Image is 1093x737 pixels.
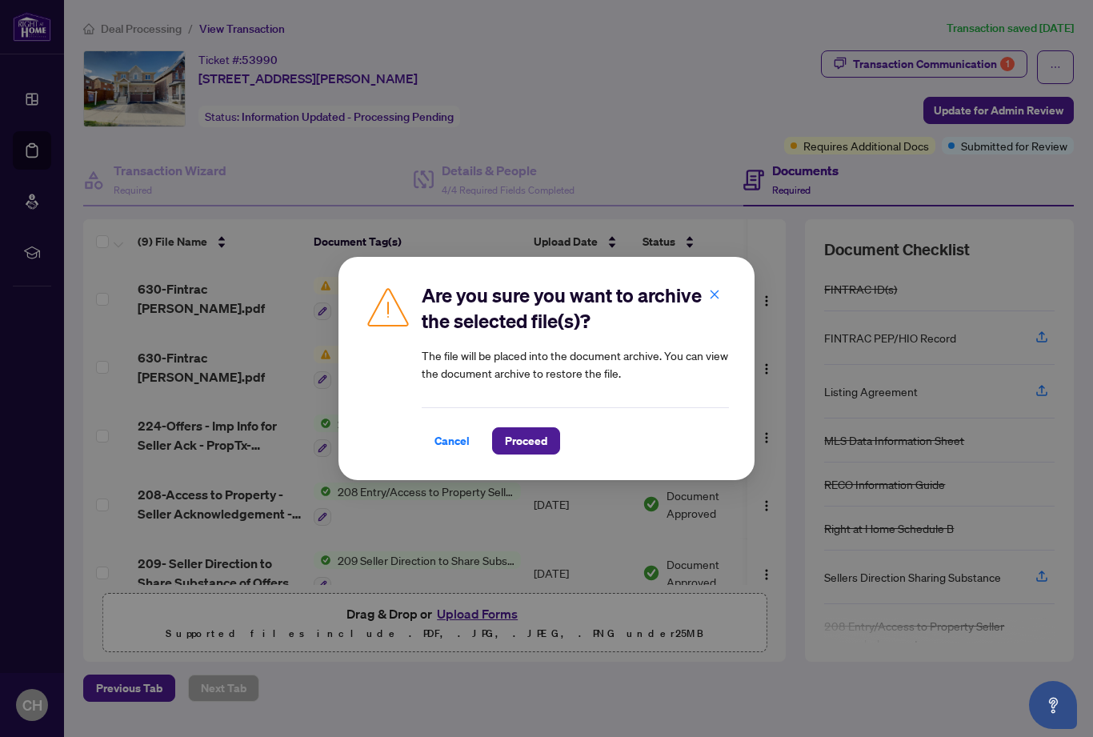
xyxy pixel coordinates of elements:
[492,427,560,455] button: Proceed
[434,428,470,454] span: Cancel
[422,346,729,382] article: The file will be placed into the document archive. You can view the document archive to restore t...
[709,289,720,300] span: close
[422,282,729,334] h2: Are you sure you want to archive the selected file(s)?
[364,282,412,330] img: Caution Icon
[422,427,482,455] button: Cancel
[1029,681,1077,729] button: Open asap
[505,428,547,454] span: Proceed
